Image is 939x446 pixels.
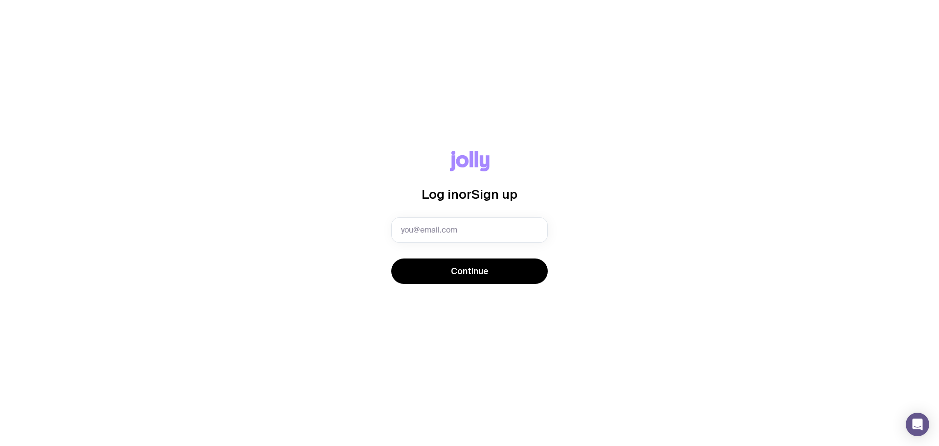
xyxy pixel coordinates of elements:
span: or [459,187,471,201]
div: Open Intercom Messenger [906,413,929,436]
span: Log in [422,187,459,201]
span: Continue [451,265,489,277]
button: Continue [391,258,548,284]
span: Sign up [471,187,517,201]
input: you@email.com [391,217,548,243]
